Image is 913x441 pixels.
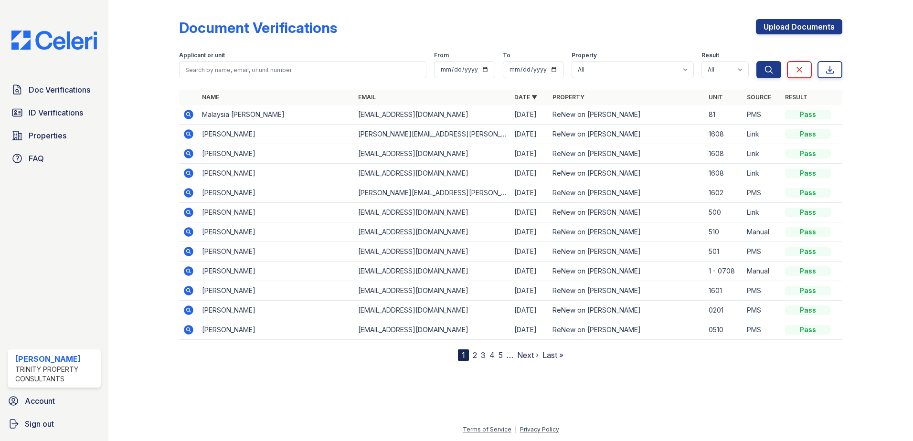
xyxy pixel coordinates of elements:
[510,105,549,125] td: [DATE]
[549,203,705,222] td: ReNew on [PERSON_NAME]
[517,350,539,360] a: Next ›
[354,262,510,281] td: [EMAIL_ADDRESS][DOMAIN_NAME]
[358,94,376,101] a: Email
[743,164,781,183] td: Link
[709,94,723,101] a: Unit
[701,52,719,59] label: Result
[743,242,781,262] td: PMS
[705,144,743,164] td: 1608
[8,103,101,122] a: ID Verifications
[705,203,743,222] td: 500
[29,107,83,118] span: ID Verifications
[489,350,495,360] a: 4
[198,301,354,320] td: [PERSON_NAME]
[785,188,831,198] div: Pass
[354,164,510,183] td: [EMAIL_ADDRESS][DOMAIN_NAME]
[785,325,831,335] div: Pass
[8,149,101,168] a: FAQ
[514,94,537,101] a: Date ▼
[198,262,354,281] td: [PERSON_NAME]
[572,52,597,59] label: Property
[785,110,831,119] div: Pass
[542,350,563,360] a: Last »
[29,130,66,141] span: Properties
[510,242,549,262] td: [DATE]
[785,286,831,295] div: Pass
[15,365,97,384] div: Trinity Property Consultants
[785,208,831,217] div: Pass
[510,144,549,164] td: [DATE]
[510,262,549,281] td: [DATE]
[549,222,705,242] td: ReNew on [PERSON_NAME]
[463,426,511,433] a: Terms of Service
[549,105,705,125] td: ReNew on [PERSON_NAME]
[520,426,559,433] a: Privacy Policy
[785,94,807,101] a: Result
[743,281,781,301] td: PMS
[743,320,781,340] td: PMS
[198,203,354,222] td: [PERSON_NAME]
[785,305,831,315] div: Pass
[354,222,510,242] td: [EMAIL_ADDRESS][DOMAIN_NAME]
[785,129,831,139] div: Pass
[29,153,44,164] span: FAQ
[354,242,510,262] td: [EMAIL_ADDRESS][DOMAIN_NAME]
[354,125,510,144] td: [PERSON_NAME][EMAIL_ADDRESS][PERSON_NAME][DOMAIN_NAME]
[743,222,781,242] td: Manual
[785,168,831,178] div: Pass
[507,349,513,361] span: …
[354,203,510,222] td: [EMAIL_ADDRESS][DOMAIN_NAME]
[743,105,781,125] td: PMS
[705,105,743,125] td: 81
[743,262,781,281] td: Manual
[354,301,510,320] td: [EMAIL_ADDRESS][DOMAIN_NAME]
[510,222,549,242] td: [DATE]
[705,281,743,301] td: 1601
[198,281,354,301] td: [PERSON_NAME]
[549,125,705,144] td: ReNew on [PERSON_NAME]
[179,52,225,59] label: Applicant or unit
[549,144,705,164] td: ReNew on [PERSON_NAME]
[354,281,510,301] td: [EMAIL_ADDRESS][DOMAIN_NAME]
[747,94,771,101] a: Source
[705,320,743,340] td: 0510
[743,301,781,320] td: PMS
[198,242,354,262] td: [PERSON_NAME]
[549,320,705,340] td: ReNew on [PERSON_NAME]
[510,164,549,183] td: [DATE]
[552,94,584,101] a: Property
[198,105,354,125] td: Malaysia [PERSON_NAME]
[549,262,705,281] td: ReNew on [PERSON_NAME]
[705,183,743,203] td: 1602
[705,164,743,183] td: 1608
[510,320,549,340] td: [DATE]
[549,242,705,262] td: ReNew on [PERSON_NAME]
[785,227,831,237] div: Pass
[503,52,510,59] label: To
[198,222,354,242] td: [PERSON_NAME]
[4,31,105,50] img: CE_Logo_Blue-a8612792a0a2168367f1c8372b55b34899dd931a85d93a1a3d3e32e68fde9ad4.png
[705,301,743,320] td: 0201
[354,144,510,164] td: [EMAIL_ADDRESS][DOMAIN_NAME]
[198,125,354,144] td: [PERSON_NAME]
[25,418,54,430] span: Sign out
[549,281,705,301] td: ReNew on [PERSON_NAME]
[743,144,781,164] td: Link
[4,414,105,433] a: Sign out
[743,203,781,222] td: Link
[756,19,842,34] a: Upload Documents
[354,183,510,203] td: [PERSON_NAME][EMAIL_ADDRESS][PERSON_NAME][DOMAIN_NAME]
[510,125,549,144] td: [DATE]
[743,183,781,203] td: PMS
[198,183,354,203] td: [PERSON_NAME]
[549,301,705,320] td: ReNew on [PERSON_NAME]
[705,125,743,144] td: 1608
[705,262,743,281] td: 1 - 0708
[202,94,219,101] a: Name
[8,80,101,99] a: Doc Verifications
[458,349,469,361] div: 1
[8,126,101,145] a: Properties
[29,84,90,95] span: Doc Verifications
[549,183,705,203] td: ReNew on [PERSON_NAME]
